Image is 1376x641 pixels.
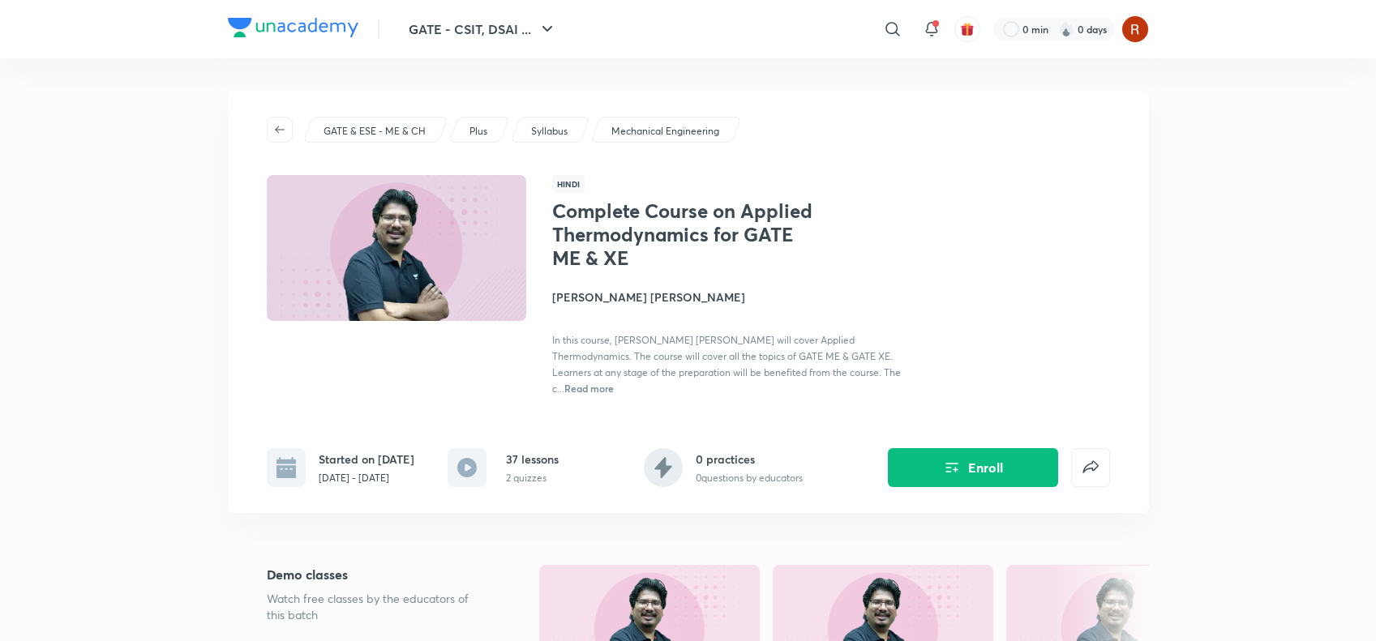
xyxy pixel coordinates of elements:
[696,471,803,485] p: 0 questions by educators
[611,124,719,139] p: Mechanical Engineering
[888,448,1058,487] button: Enroll
[319,451,414,468] h6: Started on [DATE]
[552,288,915,306] h4: [PERSON_NAME] [PERSON_NAME]
[264,173,528,323] img: Thumbnail
[320,124,428,139] a: GATE & ESE - ME & CH
[506,451,559,468] h6: 37 lessons
[552,175,585,193] span: Hindi
[466,124,490,139] a: Plus
[960,22,975,36] img: avatar
[696,451,803,468] h6: 0 practices
[531,124,568,139] p: Syllabus
[469,124,487,139] p: Plus
[1071,448,1110,487] button: false
[552,334,901,395] span: In this course, [PERSON_NAME] [PERSON_NAME] will cover Applied Thermodynamics. The course will co...
[1121,15,1149,43] img: Rupsha chowdhury
[267,591,487,623] p: Watch free classes by the educators of this batch
[954,16,980,42] button: avatar
[228,18,358,41] a: Company Logo
[528,124,570,139] a: Syllabus
[1058,21,1074,37] img: streak
[399,13,567,45] button: GATE - CSIT, DSAI ...
[267,565,487,584] h5: Demo classes
[324,124,426,139] p: GATE & ESE - ME & CH
[608,124,722,139] a: Mechanical Engineering
[564,382,614,395] span: Read more
[506,471,559,485] p: 2 quizzes
[552,199,817,269] h1: Complete Course on Applied Thermodynamics for GATE ME & XE
[228,18,358,37] img: Company Logo
[319,471,414,485] p: [DATE] - [DATE]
